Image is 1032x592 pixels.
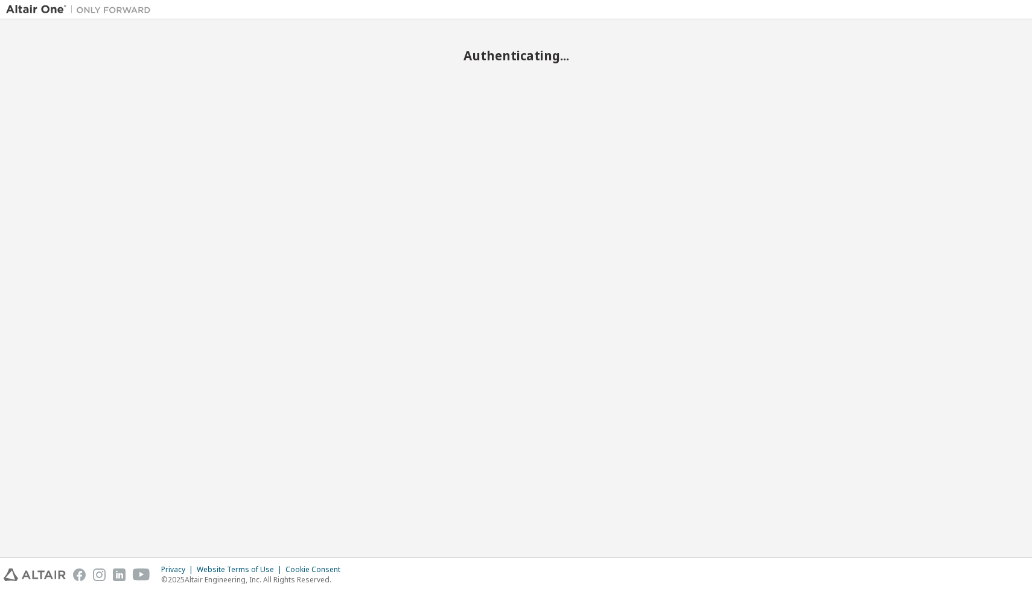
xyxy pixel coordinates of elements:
[133,568,150,581] img: youtube.svg
[113,568,126,581] img: linkedin.svg
[6,48,1026,63] h2: Authenticating...
[161,574,348,585] p: © 2025 Altair Engineering, Inc. All Rights Reserved.
[6,4,157,16] img: Altair One
[197,565,285,574] div: Website Terms of Use
[161,565,197,574] div: Privacy
[73,568,86,581] img: facebook.svg
[93,568,106,581] img: instagram.svg
[4,568,66,581] img: altair_logo.svg
[285,565,348,574] div: Cookie Consent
